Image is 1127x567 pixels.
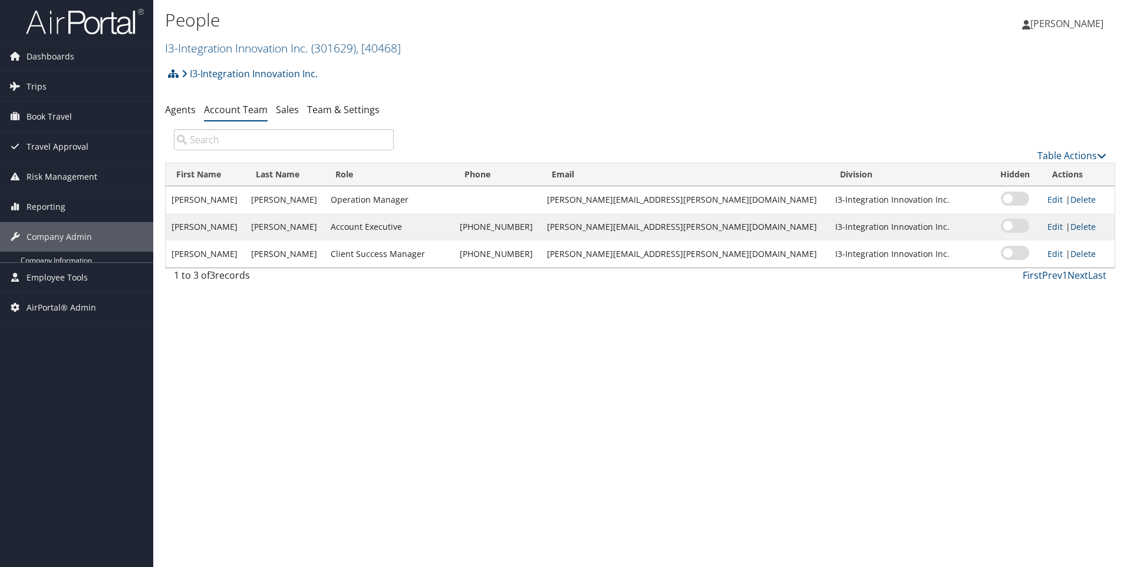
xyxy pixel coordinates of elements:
[27,102,72,131] span: Book Travel
[988,163,1042,186] th: Hidden: activate to sort column ascending
[26,8,144,35] img: airportal-logo.png
[245,240,325,268] td: [PERSON_NAME]
[1022,6,1115,41] a: [PERSON_NAME]
[276,103,299,116] a: Sales
[166,240,245,268] td: [PERSON_NAME]
[1047,194,1063,205] a: Edit
[325,213,454,240] td: Account Executive
[356,40,401,56] span: , [ 40468 ]
[454,240,541,268] td: [PHONE_NUMBER]
[325,163,454,186] th: Role: activate to sort column ascending
[325,240,454,268] td: Client Success Manager
[307,103,380,116] a: Team & Settings
[245,186,325,213] td: [PERSON_NAME]
[1042,213,1115,240] td: |
[1088,269,1106,282] a: Last
[829,213,988,240] td: I3-Integration Innovation Inc.
[204,103,268,116] a: Account Team
[829,163,988,186] th: Division: activate to sort column ascending
[166,163,245,186] th: First Name: activate to sort column descending
[829,240,988,268] td: I3-Integration Innovation Inc.
[166,186,245,213] td: [PERSON_NAME]
[182,62,318,85] a: I3-Integration Innovation Inc.
[27,293,96,322] span: AirPortal® Admin
[454,163,541,186] th: Phone
[165,103,196,116] a: Agents
[1042,269,1062,282] a: Prev
[174,129,394,150] input: Search
[1047,221,1063,232] a: Edit
[1047,248,1063,259] a: Edit
[245,163,325,186] th: Last Name: activate to sort column ascending
[829,186,988,213] td: I3-Integration Innovation Inc.
[27,72,47,101] span: Trips
[245,213,325,240] td: [PERSON_NAME]
[541,213,829,240] td: [PERSON_NAME][EMAIL_ADDRESS][PERSON_NAME][DOMAIN_NAME]
[1070,221,1096,232] a: Delete
[1023,269,1042,282] a: First
[1042,240,1115,268] td: |
[27,42,74,71] span: Dashboards
[165,40,401,56] a: I3-Integration Innovation Inc.
[1070,194,1096,205] a: Delete
[454,213,541,240] td: [PHONE_NUMBER]
[311,40,356,56] span: ( 301629 )
[165,8,799,32] h1: People
[174,268,394,288] div: 1 to 3 of records
[1030,17,1103,30] span: [PERSON_NAME]
[1042,163,1115,186] th: Actions
[27,263,88,292] span: Employee Tools
[166,213,245,240] td: [PERSON_NAME]
[210,269,215,282] span: 3
[1070,248,1096,259] a: Delete
[1037,149,1106,162] a: Table Actions
[1067,269,1088,282] a: Next
[27,192,65,222] span: Reporting
[541,240,829,268] td: [PERSON_NAME][EMAIL_ADDRESS][PERSON_NAME][DOMAIN_NAME]
[27,222,92,252] span: Company Admin
[1062,269,1067,282] a: 1
[27,132,88,161] span: Travel Approval
[541,163,829,186] th: Email: activate to sort column ascending
[27,162,97,192] span: Risk Management
[1042,186,1115,213] td: |
[541,186,829,213] td: [PERSON_NAME][EMAIL_ADDRESS][PERSON_NAME][DOMAIN_NAME]
[325,186,454,213] td: Operation Manager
